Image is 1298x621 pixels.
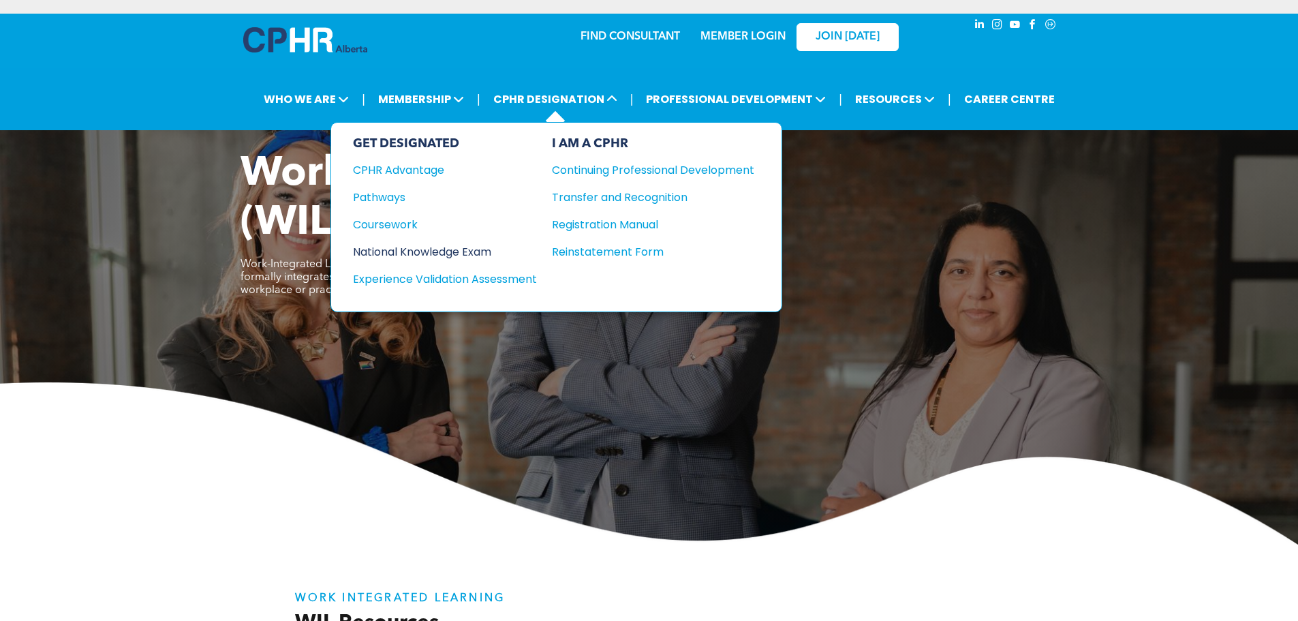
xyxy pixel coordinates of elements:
a: JOIN [DATE] [797,23,899,51]
a: Transfer and Recognition [552,189,754,206]
a: facebook [1025,17,1040,35]
span: MEMBERSHIP [374,87,468,112]
img: A blue and white logo for cp alberta [243,27,367,52]
a: linkedin [972,17,987,35]
a: Coursework [353,216,537,233]
a: instagram [990,17,1005,35]
div: National Knowledge Exam [353,243,519,260]
span: JOIN [DATE] [816,31,880,44]
div: I AM A CPHR [552,136,754,151]
li: | [948,85,951,113]
span: Work-Integrated Learning is a form of curricular experiential education that formally integrates ... [241,259,641,296]
span: WHO WE ARE [260,87,353,112]
div: Registration Manual [552,216,734,233]
a: FIND CONSULTANT [581,31,680,42]
span: RESOURCES [851,87,939,112]
li: | [630,85,634,113]
a: MEMBER LOGIN [700,31,786,42]
a: Social network [1043,17,1058,35]
a: Reinstatement Form [552,243,754,260]
span: PROFESSIONAL DEVELOPMENT [642,87,830,112]
div: Coursework [353,216,519,233]
strong: WORK INTEGRATED LEARNING [295,593,506,604]
a: Pathways [353,189,537,206]
div: Reinstatement Form [552,243,734,260]
div: Experience Validation Assessment [353,271,519,288]
div: Continuing Professional Development [552,162,734,179]
li: | [362,85,365,113]
div: Transfer and Recognition [552,189,734,206]
a: National Knowledge Exam [353,243,537,260]
div: GET DESIGNATED [353,136,537,151]
a: CPHR Advantage [353,162,537,179]
a: Experience Validation Assessment [353,271,537,288]
div: CPHR Advantage [353,162,519,179]
li: | [477,85,480,113]
li: | [839,85,842,113]
a: Continuing Professional Development [552,162,754,179]
a: CAREER CENTRE [960,87,1059,112]
span: CPHR DESIGNATION [489,87,621,112]
a: youtube [1008,17,1023,35]
span: Work-Integrated Learning (WIL) [241,154,754,244]
div: Pathways [353,189,519,206]
a: Registration Manual [552,216,754,233]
